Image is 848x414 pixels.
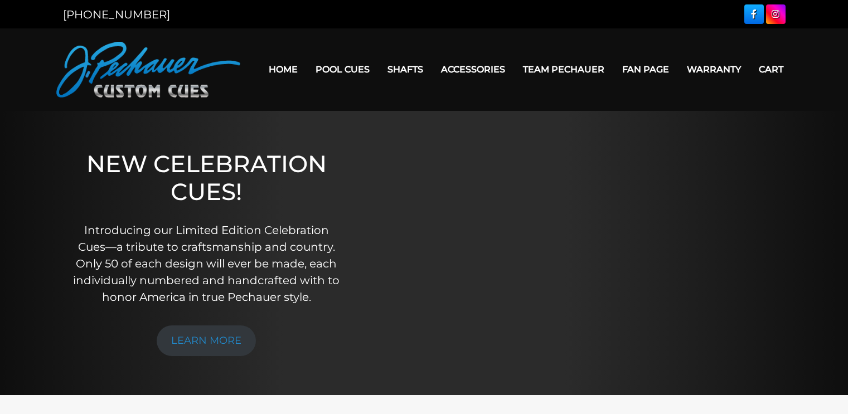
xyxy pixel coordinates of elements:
[260,55,307,84] a: Home
[56,42,240,98] img: Pechauer Custom Cues
[69,150,343,206] h1: NEW CELEBRATION CUES!
[69,222,343,305] p: Introducing our Limited Edition Celebration Cues—a tribute to craftsmanship and country. Only 50 ...
[613,55,678,84] a: Fan Page
[432,55,514,84] a: Accessories
[307,55,379,84] a: Pool Cues
[678,55,750,84] a: Warranty
[379,55,432,84] a: Shafts
[514,55,613,84] a: Team Pechauer
[157,325,256,356] a: LEARN MORE
[63,8,170,21] a: [PHONE_NUMBER]
[750,55,792,84] a: Cart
